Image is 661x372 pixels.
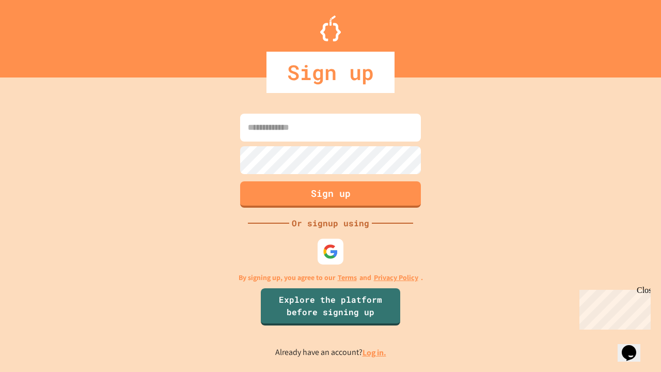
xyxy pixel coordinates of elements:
[4,4,71,66] div: Chat with us now!Close
[261,288,400,326] a: Explore the platform before signing up
[323,244,338,259] img: google-icon.svg
[266,52,395,93] div: Sign up
[320,16,341,41] img: Logo.svg
[338,272,357,283] a: Terms
[363,347,386,358] a: Log in.
[618,331,651,362] iframe: chat widget
[275,346,386,359] p: Already have an account?
[240,181,421,208] button: Sign up
[289,217,372,229] div: Or signup using
[575,286,651,330] iframe: chat widget
[374,272,418,283] a: Privacy Policy
[239,272,423,283] p: By signing up, you agree to our and .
